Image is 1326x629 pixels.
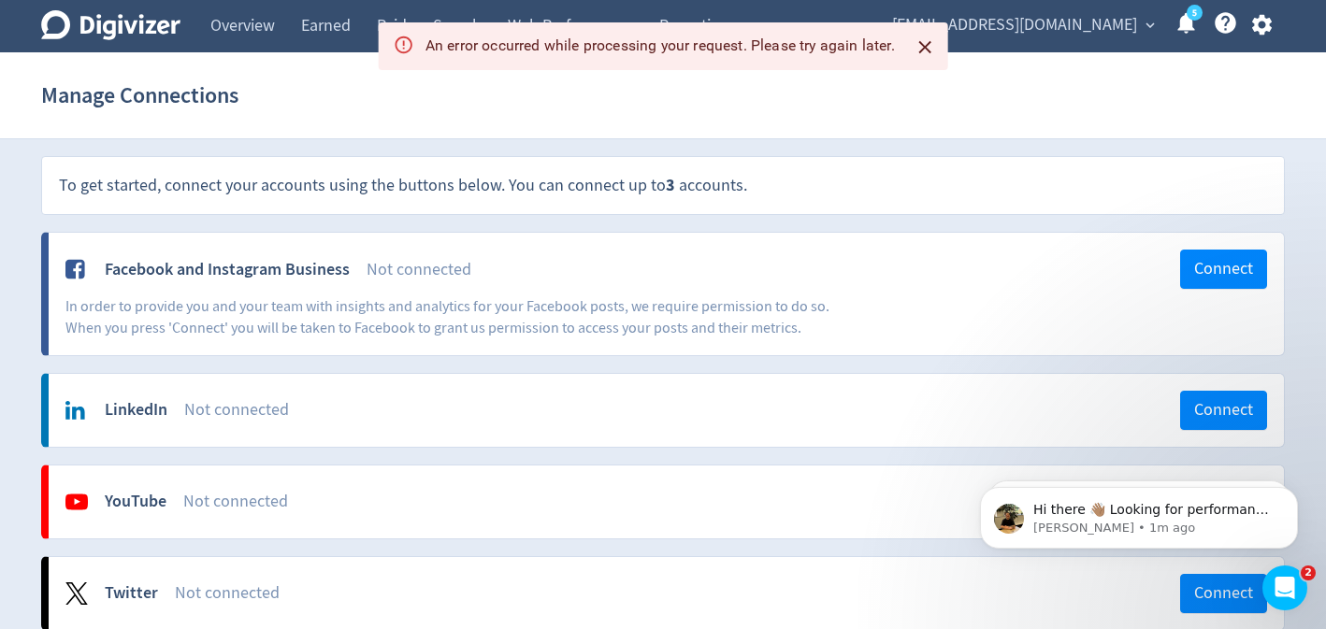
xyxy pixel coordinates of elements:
span: Connect [1194,585,1253,602]
div: Not connected [183,490,1180,513]
div: YouTube [105,490,166,513]
div: Not connected [184,398,1180,422]
a: YouTubeNot connectedConnect [49,465,1284,538]
strong: 3 [666,174,675,196]
a: 5 [1187,5,1203,21]
span: 2 [1301,565,1316,580]
div: LinkedIn [105,398,167,422]
iframe: Intercom notifications message [952,448,1326,579]
div: Facebook and Instagram Business [105,258,350,281]
button: Connect [1180,250,1267,289]
span: [EMAIL_ADDRESS][DOMAIN_NAME] [892,10,1137,40]
div: An error occurred while processing your request. Please try again later. [425,28,895,64]
a: LinkedInNot connectedConnect [49,374,1284,447]
button: Close [910,32,941,63]
iframe: Intercom live chat [1262,565,1307,610]
div: Not connected [367,258,1180,281]
button: Connect [1180,391,1267,430]
span: Connect [1194,261,1253,278]
div: Twitter [105,581,158,605]
div: Not connected [175,581,1180,605]
text: 5 [1192,7,1197,20]
span: Connect [1194,402,1253,419]
button: [EMAIL_ADDRESS][DOMAIN_NAME] [886,10,1160,40]
span: In order to provide you and your team with insights and analytics for your Facebook posts, we req... [65,297,829,336]
h1: Manage Connections [41,65,238,125]
button: Connect [1180,574,1267,613]
span: expand_more [1142,17,1159,34]
a: Facebook and Instagram BusinessNot connectedConnectIn order to provide you and your team with ins... [49,233,1284,355]
span: To get started, connect your accounts using the buttons below. You can connect up to accounts. [59,175,747,196]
